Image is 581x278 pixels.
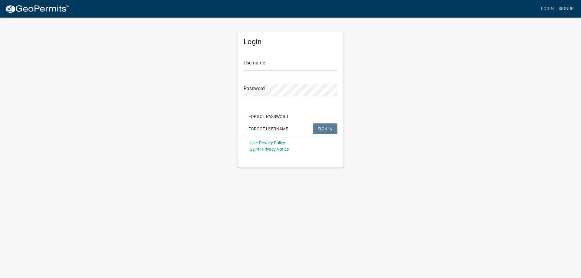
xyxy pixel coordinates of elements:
button: Forgot Username [244,123,293,134]
a: User Privacy Policy [250,140,285,145]
a: Signup [556,3,576,15]
h5: Login [244,38,337,46]
a: GDPR Privacy Notice [250,147,289,152]
button: SIGN IN [313,123,337,134]
span: SIGN IN [318,126,333,131]
a: Login [539,3,556,15]
button: Forgot Password [244,111,293,122]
